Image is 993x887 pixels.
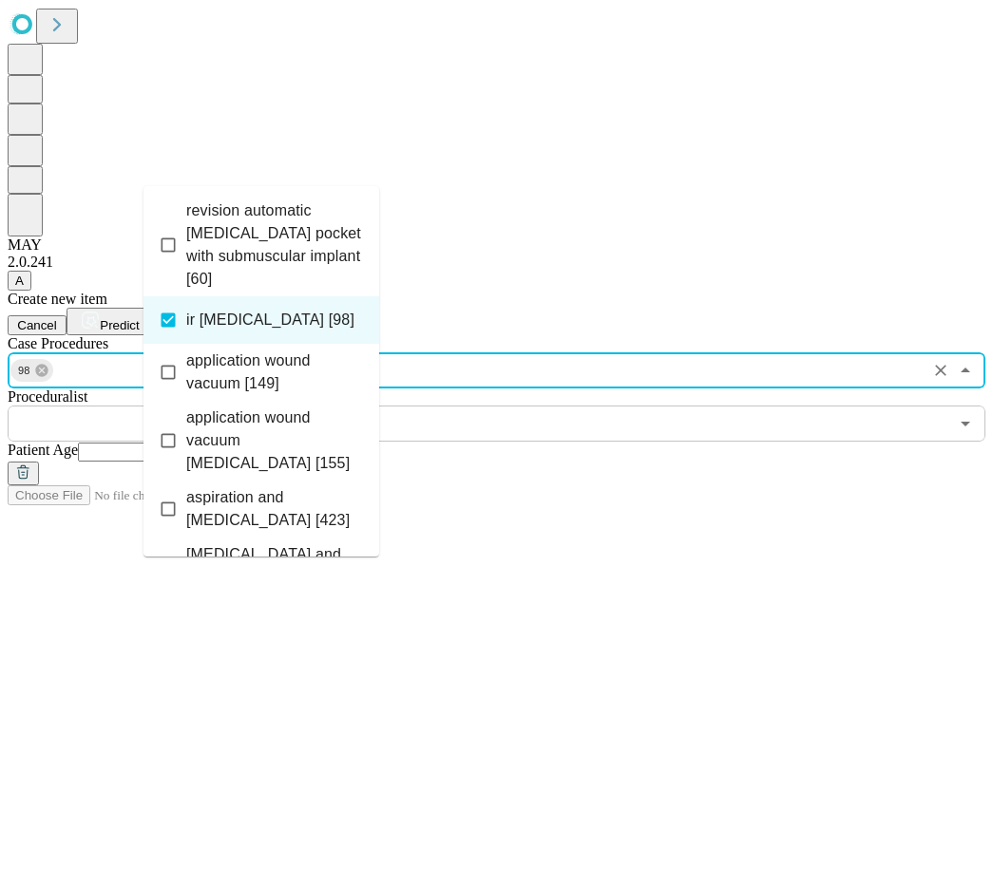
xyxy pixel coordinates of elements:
[8,236,985,254] div: MAY
[8,271,31,291] button: A
[15,274,24,288] span: A
[10,360,38,382] span: 98
[952,410,979,437] button: Open
[186,406,364,475] span: application wound vacuum [MEDICAL_DATA] [155]
[100,318,139,332] span: Predict
[67,308,154,335] button: Predict
[8,315,67,335] button: Cancel
[8,442,78,458] span: Patient Age
[952,357,979,384] button: Close
[8,291,107,307] span: Create new item
[186,486,364,532] span: aspiration and [MEDICAL_DATA] [423]
[186,349,364,395] span: application wound vacuum [149]
[8,254,985,271] div: 2.0.241
[927,357,954,384] button: Clear
[186,309,354,331] span: ir [MEDICAL_DATA] [98]
[186,199,364,291] span: revision automatic [MEDICAL_DATA] pocket with submuscular implant [60]
[186,543,364,589] span: [MEDICAL_DATA] and irrigation [772]
[8,335,108,351] span: Scheduled Procedure
[17,318,57,332] span: Cancel
[8,388,87,405] span: Proceduralist
[10,359,53,382] div: 98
